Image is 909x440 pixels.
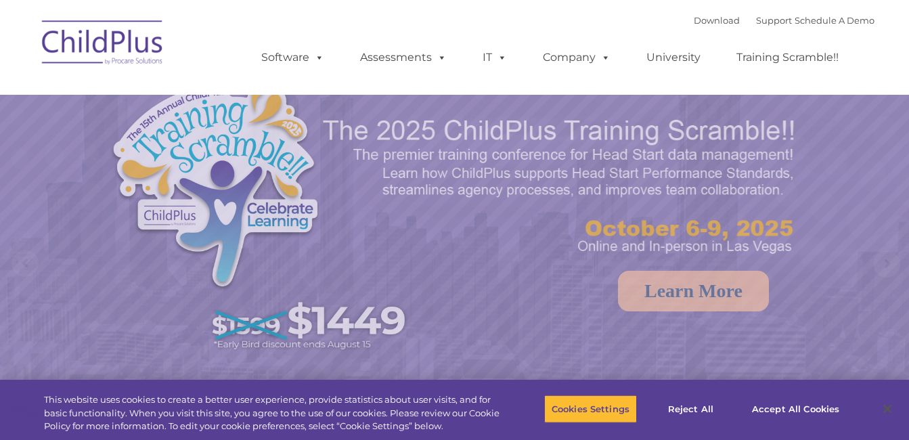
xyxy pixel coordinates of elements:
a: Software [248,44,338,71]
a: Assessments [347,44,460,71]
a: Company [529,44,624,71]
img: ChildPlus by Procare Solutions [35,11,171,79]
a: University [633,44,714,71]
button: Accept All Cookies [745,395,847,423]
button: Reject All [648,395,733,423]
a: Training Scramble!! [723,44,852,71]
a: Download [694,15,740,26]
button: Close [872,394,902,424]
button: Cookies Settings [544,395,637,423]
font: | [694,15,874,26]
a: Support [756,15,792,26]
a: Schedule A Demo [795,15,874,26]
a: IT [469,44,520,71]
a: Learn More [618,271,769,311]
div: This website uses cookies to create a better user experience, provide statistics about user visit... [44,393,500,433]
